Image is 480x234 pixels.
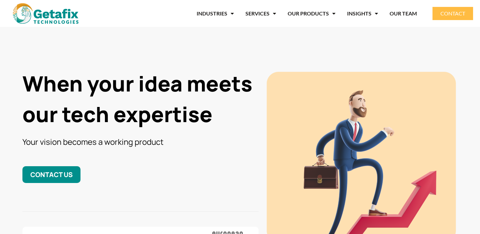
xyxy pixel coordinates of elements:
[288,6,336,21] a: OUR PRODUCTS
[13,3,79,24] img: web and mobile application development company
[197,6,234,21] a: INDUSTRIES
[245,6,276,21] a: SERVICES
[440,11,465,16] span: CONTACT
[22,68,259,130] h1: When your idea meets our tech expertise
[432,7,473,20] a: CONTACT
[347,6,378,21] a: INSIGHTS
[94,6,417,21] nav: Menu
[22,136,259,147] h3: Your vision becomes a working product
[30,170,73,179] span: CONTACT US
[390,6,417,21] a: OUR TEAM
[22,166,80,183] a: CONTACT US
